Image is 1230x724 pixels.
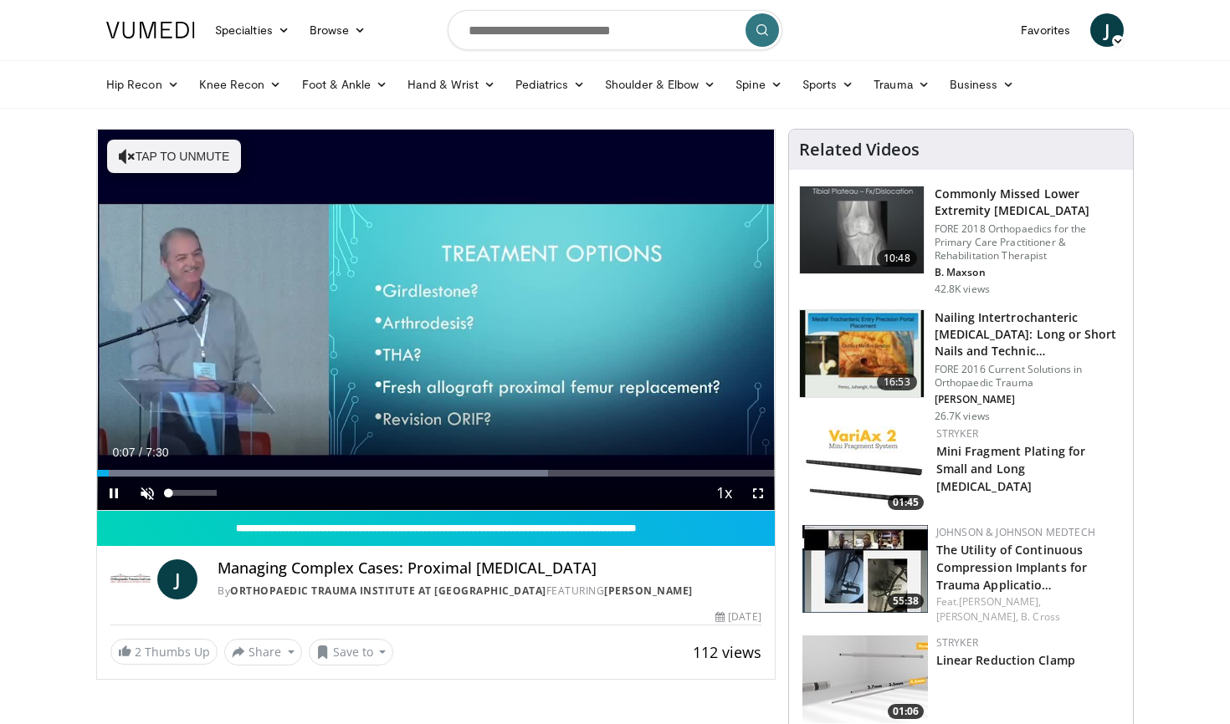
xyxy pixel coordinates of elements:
[708,477,741,510] button: Playback Rate
[1021,609,1060,624] a: B. Cross
[940,68,1025,101] a: Business
[300,13,377,47] a: Browse
[877,374,917,390] span: 16:53
[935,222,1123,263] p: FORE 2018 Orthopaedics for the Primary Care Practitioner & Rehabilitation Therapist
[935,309,1123,359] h3: Nailing Intertrochanteric [MEDICAL_DATA]: Long or Short Nails and Technic…
[802,525,928,613] img: 05424410-063a-466e-aef3-b135df8d3cb3.150x105_q85_crop-smart_upscale.jpg
[397,68,505,101] a: Hand & Wrist
[96,68,189,101] a: Hip Recon
[693,642,761,662] span: 112 views
[604,584,693,598] a: [PERSON_NAME]
[935,410,990,423] p: 26.7K views
[218,584,761,599] div: By FEATURING
[448,10,782,50] input: Search topics, interventions
[110,559,151,599] img: Orthopaedic Trauma Institute at UCSF
[936,426,978,441] a: Stryker
[505,68,595,101] a: Pediatrics
[877,250,917,267] span: 10:48
[135,644,141,660] span: 2
[741,477,775,510] button: Fullscreen
[725,68,792,101] a: Spine
[168,490,216,496] div: Volume Level
[935,186,1123,219] h3: Commonly Missed Lower Extremity [MEDICAL_DATA]
[292,68,398,101] a: Foot & Ankle
[864,68,940,101] a: Trauma
[936,542,1087,593] a: The Utility of Continuous Compression Implants for Trauma Applicatio…
[802,426,928,514] img: b37175e7-6a0c-4ed3-b9ce-2cebafe6c791.150x105_q85_crop-smart_upscale.jpg
[802,525,928,613] a: 55:38
[936,525,1095,539] a: Johnson & Johnson MedTech
[1090,13,1124,47] a: J
[959,594,1041,609] a: [PERSON_NAME],
[888,495,924,510] span: 01:45
[800,310,924,397] img: 3d67d1bf-bbcf-4214-a5ee-979f525a16cd.150x105_q85_crop-smart_upscale.jpg
[800,186,924,273] img: 4aa379b6-386c-4fb5-93ee-de5617843a87.150x105_q85_crop-smart_upscale.jpg
[205,13,300,47] a: Specialties
[595,68,725,101] a: Shoulder & Elbow
[157,559,197,599] a: J
[802,635,928,723] a: 01:06
[792,68,864,101] a: Sports
[888,704,924,719] span: 01:06
[936,443,1086,494] a: Mini Fragment Plating for Small and Long [MEDICAL_DATA]
[936,609,1018,624] a: [PERSON_NAME],
[97,477,131,510] button: Pause
[935,393,1123,406] p: [PERSON_NAME]
[146,446,168,459] span: 7:30
[802,426,928,514] a: 01:45
[715,609,761,625] div: [DATE]
[224,639,302,665] button: Share
[936,652,1075,668] a: Linear Reduction Clamp
[189,68,292,101] a: Knee Recon
[935,266,1123,279] p: B. Maxson
[97,470,775,477] div: Progress Bar
[935,283,990,296] p: 42.8K views
[799,140,920,160] h4: Related Videos
[888,594,924,609] span: 55:38
[936,594,1120,625] div: Feat.
[97,130,775,511] video-js: Video Player
[139,446,142,459] span: /
[802,635,928,723] img: 76b63d3c-fee4-45c8-83d0-53fa4409adde.150x105_q85_crop-smart_upscale.jpg
[218,559,761,578] h4: Managing Complex Cases: Proximal [MEDICAL_DATA]
[230,584,546,598] a: Orthopaedic Trauma Institute at [GEOGRAPHIC_DATA]
[112,446,135,459] span: 0:07
[107,140,241,173] button: Tap to unmute
[131,477,164,510] button: Unmute
[935,363,1123,390] p: FORE 2016 Current Solutions in Orthopaedic Trauma
[1011,13,1080,47] a: Favorites
[936,635,978,650] a: Stryker
[309,639,394,665] button: Save to
[799,186,1123,296] a: 10:48 Commonly Missed Lower Extremity [MEDICAL_DATA] FORE 2018 Orthopaedics for the Primary Care ...
[110,639,218,665] a: 2 Thumbs Up
[106,22,195,38] img: VuMedi Logo
[799,309,1123,423] a: 16:53 Nailing Intertrochanteric [MEDICAL_DATA]: Long or Short Nails and Technic… FORE 2016 Curren...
